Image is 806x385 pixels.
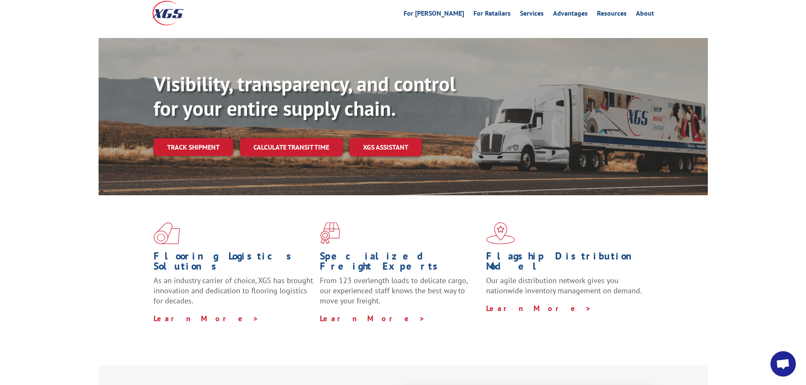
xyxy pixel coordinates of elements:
span: Our agile distribution network gives you nationwide inventory management on demand. [486,276,642,295]
a: About [636,10,654,19]
img: xgs-icon-focused-on-flooring-red [320,222,340,244]
h1: Flooring Logistics Solutions [154,251,314,276]
a: Learn More > [486,303,591,313]
h1: Specialized Freight Experts [320,251,480,276]
a: Open chat [770,351,796,377]
a: Advantages [553,10,588,19]
a: For Retailers [473,10,511,19]
img: xgs-icon-flagship-distribution-model-red [486,222,515,244]
a: Learn More > [320,314,425,323]
a: Resources [597,10,627,19]
img: xgs-icon-total-supply-chain-intelligence-red [154,222,180,244]
a: Track shipment [154,138,233,156]
a: XGS ASSISTANT [349,138,422,156]
p: From 123 overlength loads to delicate cargo, our experienced staff knows the best way to move you... [320,276,480,313]
a: Learn More > [154,314,259,323]
a: For [PERSON_NAME] [404,10,464,19]
h1: Flagship Distribution Model [486,251,646,276]
a: Calculate transit time [240,138,343,156]
a: Services [520,10,544,19]
b: Visibility, transparency, and control for your entire supply chain. [154,71,456,121]
span: As an industry carrier of choice, XGS has brought innovation and dedication to flooring logistics... [154,276,313,306]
